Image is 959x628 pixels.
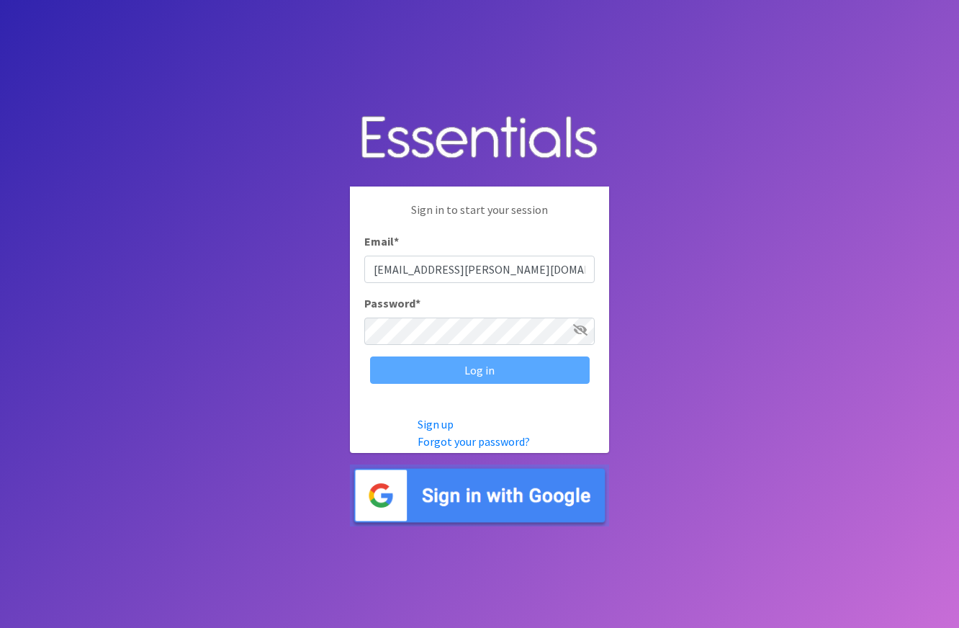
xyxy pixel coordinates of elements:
abbr: required [394,234,399,248]
img: Human Essentials [350,102,609,176]
p: Sign in to start your session [364,201,595,233]
abbr: required [415,296,420,310]
img: Sign in with Google [350,465,609,527]
label: Password [364,295,420,312]
a: Sign up [418,417,454,431]
label: Email [364,233,399,250]
a: Forgot your password? [418,434,530,449]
